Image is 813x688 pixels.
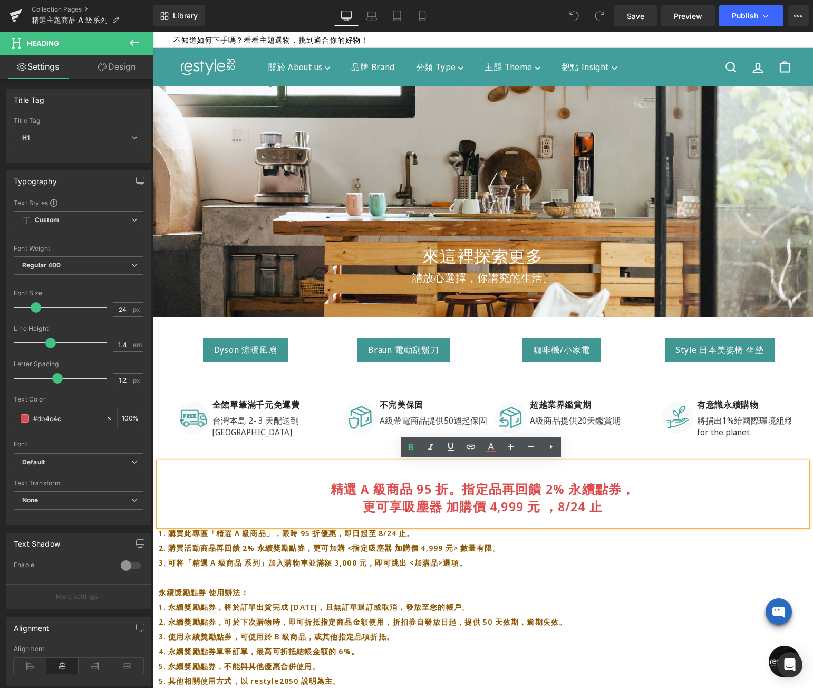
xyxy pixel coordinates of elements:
[524,312,611,324] span: Style 日本美姿椅 坐墊
[777,652,802,677] div: Open Intercom Messenger
[22,458,45,467] i: Default
[14,618,50,633] div: Alignment
[21,24,90,46] img: restyle2050
[22,133,30,141] b: H1
[6,644,189,654] b: 5. 其他相關使用方式，以 restyle2050 說明為主。
[14,441,143,448] div: Font
[14,245,143,252] div: Font Weight
[188,21,253,50] a: 品牌 Brand
[6,615,207,625] b: 4. 永續獎勵點券單筆訂單，最高可折抵結帳金額的 6%。
[6,526,32,536] strong: 3. 可將
[51,307,136,330] a: Dyson 涼暖風扇
[334,5,359,26] a: Desktop
[6,600,243,610] b: 3. 使用永續獎勵點券，可使用於 B 級商品，或其他指定品項折抵。
[674,11,702,22] span: Preview
[173,11,198,21] span: Library
[14,561,110,572] div: Enable
[133,377,142,384] span: px
[216,312,287,324] span: Braun 電動刮鬍刀
[118,409,143,428] div: %
[384,5,410,26] a: Tablet
[153,5,205,26] a: New Library
[6,570,318,580] strong: 1. 永續獎勵點券，將於訂單出貨完成 [DATE]，且無訂單退訂或取消，發放至您的帳戶。
[378,367,439,379] strong: 超越業界鑑賞期
[589,5,610,26] button: Redo
[105,21,520,50] div: Primary
[14,480,143,487] div: Text Transform
[22,261,61,269] b: Regular 400
[227,383,335,395] p: A級帶電商品提供50週起保固
[545,367,606,379] b: 有意識永續購物
[619,20,646,51] a: 購物車
[359,5,384,26] a: Laptop
[60,383,178,407] p: 台灣本島 2- 3 天配送到[GEOGRAPHIC_DATA]
[32,526,315,536] span: 「精選 A 級商品 系列」加入購物車並滿額 3,000 元，即可跳出 <加購品>選項。
[14,360,143,368] div: Letter Spacing
[399,21,475,50] summary: 觀點 Insight
[79,55,155,79] a: Design
[322,21,398,50] summary: 主題 Theme
[14,533,60,548] div: Text Shadow
[410,5,435,26] a: Mobile
[178,448,483,484] strong: 精選 A 級商品 95 折。指定品再回饋 2% 永續點券， 更可享吸塵器 加購價 4,999 元 ，8/24 止
[14,325,143,332] div: Line Height
[378,383,468,395] p: A級商品提供20天鑑賞期
[133,306,142,313] span: px
[33,413,101,424] input: Color
[32,5,153,14] a: Collection Pages
[205,307,298,330] a: Braun 電動刮鬍刀
[14,290,143,297] div: Font Size
[161,511,348,521] strong: 更可加購 <指定吸塵器 加購價 4,999 元> 數量有限。
[788,5,809,26] button: More
[381,312,438,324] span: 咖啡機/小家電
[616,614,648,646] a: 打開聊天
[253,21,322,50] summary: 分類 Type
[545,383,652,406] a: 將捐出1%給國際環境組織1% for the planet
[14,171,57,186] div: Typography
[14,90,45,104] div: Title Tag
[62,312,125,324] span: Dyson 涼暖風扇
[6,629,168,639] b: 5. 永續獎勵點券，不能與其他優惠合併使用。
[6,511,161,521] strong: 2. 購買活動商品再回饋 2% 永續獎勵點券，
[35,216,59,225] b: Custom
[732,12,758,20] span: Publish
[6,584,151,609] button: More settings
[60,367,148,379] b: 全館單筆滿千元免運費
[227,367,271,379] strong: 不完美保固
[370,307,449,330] a: 咖啡機/小家電
[6,585,415,595] strong: 2. 永續獎勵點券，可於下次購物時，即可折抵指定商品金額使用，折扣券自發放日起，提供 50 天效期，逾期失效。
[32,16,108,24] span: 精選主題商品 A 級系列
[56,592,98,601] p: More settings
[22,496,38,504] b: None
[6,556,96,566] strong: 永續獎勵點券 使用辦法：
[627,11,644,22] span: Save
[14,645,143,653] div: Alignment
[6,496,263,507] strong: 1. 購買此專區「精選 A 級商品」，限時 95 折優惠，即日起至 8/24 止。
[105,21,188,50] summary: 關於 About us
[133,341,142,348] span: em
[661,5,715,26] a: Preview
[14,198,143,207] div: Text Styles
[27,39,59,47] span: Heading
[719,5,783,26] button: Publish
[512,307,622,330] a: Style 日本美姿椅 坐墊
[564,5,585,26] button: Undo
[597,551,650,604] iframe: Tiledesk Widget
[21,3,216,13] a: 不知道如何下手嗎？看看主題選物，挑到適合你的好物！
[14,117,143,125] div: Title Tag
[14,396,143,403] div: Text Color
